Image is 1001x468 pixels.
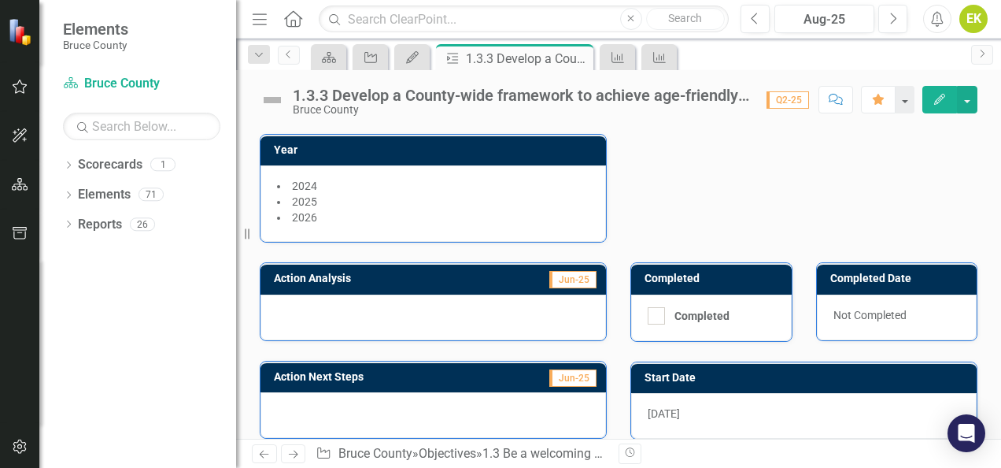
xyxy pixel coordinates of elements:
h3: Action Next Steps [274,371,484,383]
div: » » » [316,445,607,463]
div: Open Intercom Messenger [947,414,985,452]
button: Search [646,8,725,30]
span: Search [668,12,702,24]
h3: Completed [645,273,784,284]
span: 2024 [292,180,317,192]
h3: Completed Date [830,273,970,284]
span: Q2-25 [766,91,809,109]
h3: Action Analysis [274,273,472,284]
img: ClearPoint Strategy [8,17,35,45]
span: Jun-25 [549,370,597,387]
small: Bruce County [63,39,128,51]
div: 1.3.3 Develop a County-wide framework to achieve age-friendly communities. [466,49,589,69]
a: Elements [78,186,131,204]
button: EK [959,5,988,33]
a: Scorecards [78,156,142,174]
a: Objectives [419,446,476,461]
button: Aug-25 [774,5,874,33]
span: [DATE] [648,407,680,420]
div: Aug-25 [780,10,869,29]
input: Search Below... [63,113,220,140]
h3: Start Date [645,372,969,384]
span: 2025 [292,195,317,208]
div: 26 [130,217,155,231]
h3: Year [274,144,598,156]
div: Not Completed [817,295,977,340]
a: 1.3 Be a welcoming and inclusive community. [482,446,736,461]
img: Not Defined [260,87,285,113]
div: 1.3.3 Develop a County-wide framework to achieve age-friendly communities. [293,87,751,104]
div: 1 [150,158,175,172]
div: 71 [139,188,164,202]
span: 2026 [292,211,317,224]
input: Search ClearPoint... [319,6,729,33]
a: Reports [78,216,122,234]
a: Bruce County [338,446,412,461]
div: Bruce County [293,104,751,116]
span: Elements [63,20,128,39]
span: Jun-25 [549,271,597,288]
a: Bruce County [63,75,220,93]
